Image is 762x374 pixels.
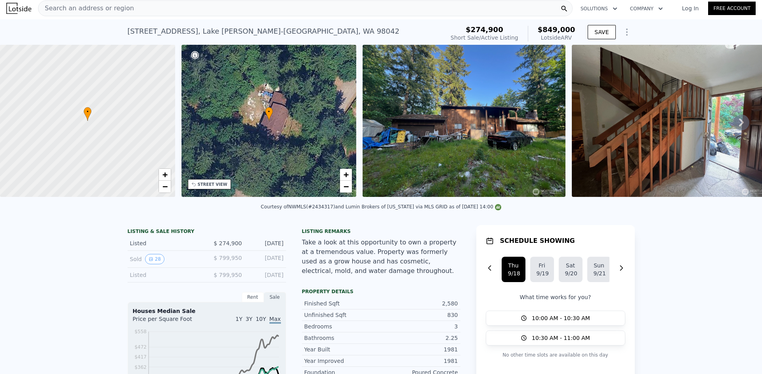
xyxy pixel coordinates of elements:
[381,345,458,353] div: 1981
[451,34,481,41] span: Short Sale /
[381,322,458,330] div: 3
[130,254,201,264] div: Sold
[265,107,273,121] div: •
[530,257,554,282] button: Fri9/19
[619,24,635,40] button: Show Options
[214,240,242,246] span: $ 274,900
[214,255,242,261] span: $ 799,950
[381,300,458,307] div: 2,580
[508,269,519,277] div: 9/18
[302,228,460,235] div: Listing remarks
[381,357,458,365] div: 1981
[672,4,708,12] a: Log In
[381,334,458,342] div: 2.25
[269,316,281,324] span: Max
[466,25,503,34] span: $274,900
[159,169,171,181] a: Zoom in
[261,204,501,210] div: Courtesy of NWMLS (#2434317) and Lumin Brokers of [US_STATE] via MLS GRID as of [DATE] 14:00
[500,236,575,246] h1: SCHEDULE SHOWING
[246,316,252,322] span: 3Y
[264,292,286,302] div: Sale
[565,269,576,277] div: 9/20
[128,228,286,236] div: LISTING & SALE HISTORY
[502,257,525,282] button: Thu9/18
[304,300,381,307] div: Finished Sqft
[302,238,460,276] div: Take a look at this opportunity to own a property at a tremendous value. Property was formerly us...
[486,311,625,326] button: 10:00 AM - 10:30 AM
[486,293,625,301] p: What time works for you?
[256,316,266,322] span: 10Y
[265,108,273,115] span: •
[304,311,381,319] div: Unfinished Sqft
[6,3,31,14] img: Lotside
[84,107,92,121] div: •
[486,330,625,345] button: 10:30 AM - 11:00 AM
[133,315,207,328] div: Price per Square Foot
[363,45,565,197] img: Sale: 169697744 Parcel: 97383310
[537,269,548,277] div: 9/19
[214,272,242,278] span: $ 799,950
[134,354,147,360] tspan: $417
[130,239,201,247] div: Listed
[242,292,264,302] div: Rent
[565,261,576,269] div: Sat
[304,357,381,365] div: Year Improved
[145,254,164,264] button: View historical data
[134,344,147,350] tspan: $472
[344,170,349,179] span: +
[340,169,352,181] a: Zoom in
[594,261,605,269] div: Sun
[538,25,575,34] span: $849,000
[624,2,669,16] button: Company
[84,108,92,115] span: •
[304,345,381,353] div: Year Built
[574,2,624,16] button: Solutions
[381,311,458,319] div: 830
[248,239,284,247] div: [DATE]
[304,334,381,342] div: Bathrooms
[159,181,171,193] a: Zoom out
[248,254,284,264] div: [DATE]
[559,257,582,282] button: Sat9/20
[162,170,167,179] span: +
[486,350,625,360] p: No other time slots are available on this day
[304,322,381,330] div: Bedrooms
[340,181,352,193] a: Zoom out
[481,34,518,41] span: Active Listing
[708,2,756,15] a: Free Account
[133,307,281,315] div: Houses Median Sale
[235,316,242,322] span: 1Y
[130,271,201,279] div: Listed
[134,364,147,370] tspan: $362
[508,261,519,269] div: Thu
[302,288,460,295] div: Property details
[344,181,349,191] span: −
[38,4,134,13] span: Search an address or region
[128,26,399,37] div: [STREET_ADDRESS] , Lake [PERSON_NAME]-[GEOGRAPHIC_DATA] , WA 98042
[198,181,227,187] div: STREET VIEW
[538,34,575,42] div: Lotside ARV
[587,257,611,282] button: Sun9/21
[495,204,501,210] img: NWMLS Logo
[537,261,548,269] div: Fri
[248,271,284,279] div: [DATE]
[594,269,605,277] div: 9/21
[134,329,147,334] tspan: $558
[532,334,590,342] span: 10:30 AM - 11:00 AM
[532,314,590,322] span: 10:00 AM - 10:30 AM
[162,181,167,191] span: −
[588,25,615,39] button: SAVE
